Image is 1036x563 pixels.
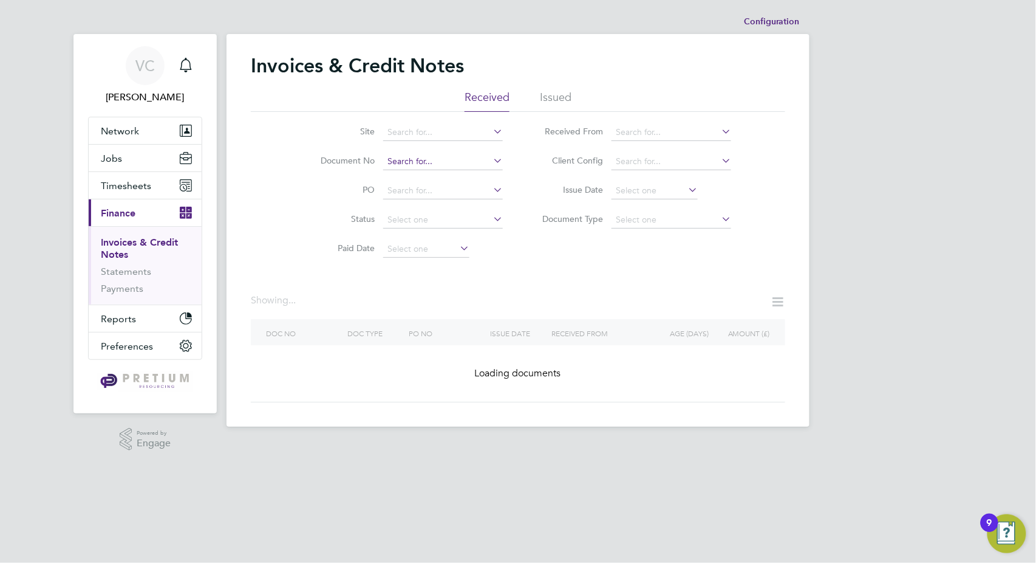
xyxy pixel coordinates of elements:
[533,184,603,195] label: Issue Date
[533,213,603,224] label: Document Type
[305,213,375,224] label: Status
[383,182,503,199] input: Search for...
[987,523,992,539] div: 9
[383,124,503,141] input: Search for...
[101,180,151,192] span: Timesheets
[89,226,202,305] div: Finance
[305,184,375,195] label: PO
[540,90,571,112] li: Issued
[533,155,603,166] label: Client Config
[305,155,375,166] label: Document No
[744,10,800,34] li: Configuration
[305,243,375,254] label: Paid Date
[305,126,375,137] label: Site
[533,126,603,137] label: Received From
[89,117,202,144] button: Network
[89,172,202,199] button: Timesheets
[120,428,171,451] a: Powered byEngage
[88,90,202,105] span: Valentina Cerulli
[251,294,298,307] div: Showing
[89,145,202,171] button: Jobs
[73,34,217,413] nav: Main navigation
[612,182,698,199] input: Select one
[135,58,155,74] span: VC
[612,124,731,141] input: Search for...
[101,313,136,325] span: Reports
[89,199,202,226] button: Finance
[101,153,122,164] span: Jobs
[612,153,731,170] input: Search for...
[101,237,178,260] a: Invoices & Credit Notes
[137,438,171,449] span: Engage
[101,207,135,219] span: Finance
[88,46,202,105] a: VC[PERSON_NAME]
[612,212,731,229] input: Select one
[137,428,171,438] span: Powered by
[288,294,296,306] span: ...
[89,305,202,332] button: Reports
[383,153,503,170] input: Search for...
[465,90,509,112] li: Received
[101,340,153,352] span: Preferences
[383,241,469,258] input: Select one
[383,212,503,229] input: Select one
[88,372,202,392] a: Go to home page
[101,125,139,137] span: Network
[101,266,151,277] a: Statements
[251,54,464,78] h2: Invoices & Credit Notes
[89,333,202,359] button: Preferences
[101,283,143,294] a: Payments
[97,372,193,392] img: pretium-logo-retina.png
[987,514,1026,553] button: Open Resource Center, 9 new notifications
